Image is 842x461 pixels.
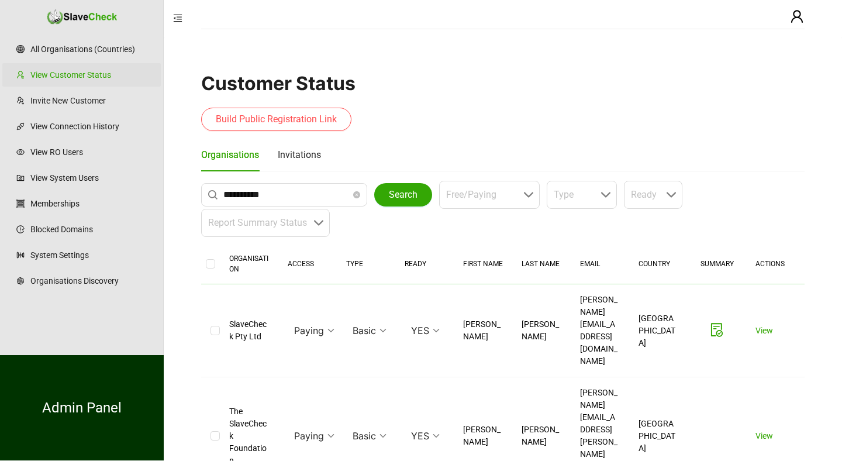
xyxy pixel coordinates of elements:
a: Invite New Customer [30,89,151,112]
span: menu-fold [173,13,182,23]
th: EMAIL [571,244,629,284]
div: Organisations [201,147,259,162]
th: READY [395,244,454,284]
th: LAST NAME [512,244,571,284]
a: View RO Users [30,140,151,164]
span: user [790,9,804,23]
td: [PERSON_NAME] [512,284,571,377]
span: Paying [294,322,334,339]
span: file-done [710,323,724,337]
span: Basic [353,427,387,445]
a: View System Users [30,166,151,190]
span: Paying [294,427,334,445]
th: FIRST NAME [454,244,512,284]
td: [PERSON_NAME][EMAIL_ADDRESS][DOMAIN_NAME] [571,284,629,377]
span: Basic [353,322,387,339]
span: Build Public Registration Link [216,112,337,126]
span: Search [389,188,417,202]
a: Organisations Discovery [30,269,151,293]
a: View Customer Status [30,63,151,87]
span: YES [411,427,440,445]
button: Search [374,183,432,207]
a: View [755,326,773,335]
span: close-circle [353,191,360,198]
div: Invitations [278,147,321,162]
th: ACCESS [278,244,337,284]
td: [PERSON_NAME] [454,284,512,377]
span: close-circle [353,190,360,200]
a: View Connection History [30,115,151,138]
a: View [755,431,773,441]
a: Memberships [30,192,151,215]
span: YES [411,322,440,339]
th: COUNTRY [629,244,688,284]
button: Build Public Registration Link [201,108,351,131]
td: SlaveCheck Pty Ltd [220,284,278,377]
th: SUMMARY [688,244,746,284]
th: ORGANISATION [220,244,278,284]
a: System Settings [30,243,151,267]
a: Blocked Domains [30,218,151,241]
a: All Organisations (Countries) [30,37,151,61]
th: TYPE [337,244,395,284]
th: ACTIONS [746,244,805,284]
h1: Customer Status [201,72,805,95]
td: [GEOGRAPHIC_DATA] [629,284,688,377]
